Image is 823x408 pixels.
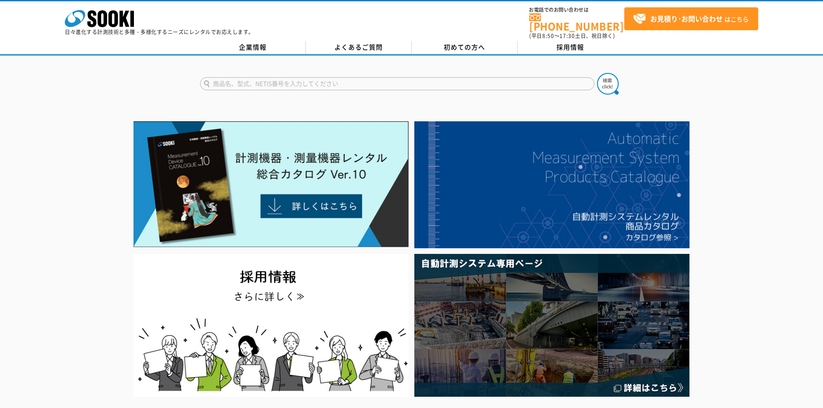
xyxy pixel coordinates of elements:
[542,32,554,40] span: 8:50
[65,29,254,35] p: 日々進化する計測技術と多種・多様化するニーズにレンタルでお応えします。
[306,41,412,54] a: よくあるご質問
[414,121,690,248] img: 自動計測システムカタログ
[597,73,619,95] img: btn_search.png
[529,13,624,31] a: [PHONE_NUMBER]
[633,13,749,25] span: はこちら
[414,254,690,397] img: 自動計測システム専用ページ
[200,41,306,54] a: 企業情報
[529,32,615,40] span: (平日 ～ 土日、祝日除く)
[412,41,518,54] a: 初めての方へ
[529,7,624,13] span: お電話でのお問い合わせは
[133,121,409,247] img: Catalog Ver10
[624,7,758,30] a: お見積り･お問い合わせはこちら
[444,42,485,52] span: 初めての方へ
[133,254,409,397] img: SOOKI recruit
[559,32,575,40] span: 17:30
[518,41,623,54] a: 採用情報
[650,13,723,24] strong: お見積り･お問い合わせ
[200,77,594,90] input: 商品名、型式、NETIS番号を入力してください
